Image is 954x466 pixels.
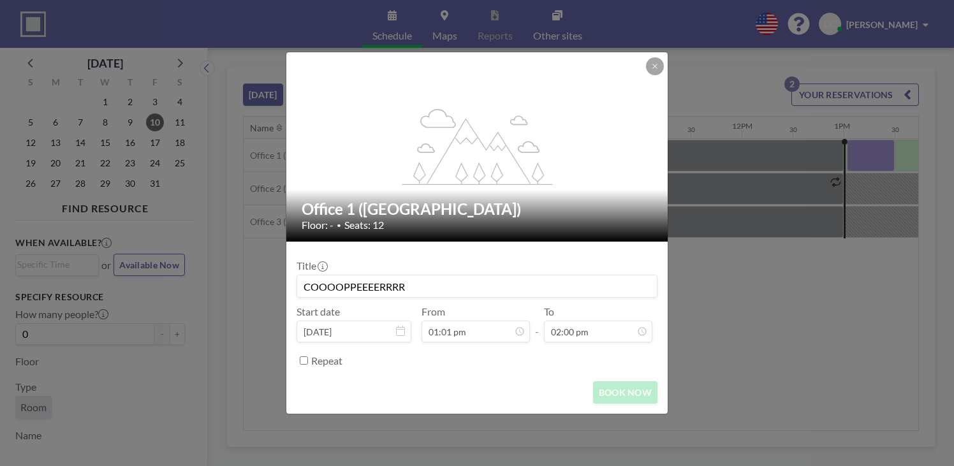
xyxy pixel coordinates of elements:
g: flex-grow: 1.2; [402,108,553,184]
input: Davis's reservation [297,275,657,297]
label: From [422,305,445,318]
span: Floor: - [302,219,334,231]
label: Repeat [311,354,342,367]
button: BOOK NOW [593,381,657,404]
label: Start date [297,305,340,318]
span: • [337,221,341,230]
label: To [544,305,554,318]
label: Title [297,259,327,272]
h2: Office 1 ([GEOGRAPHIC_DATA]) [302,200,654,219]
span: - [535,310,539,338]
span: Seats: 12 [344,219,384,231]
